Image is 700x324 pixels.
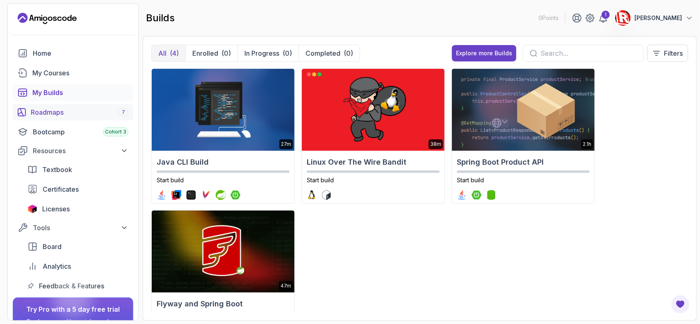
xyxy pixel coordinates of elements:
[221,48,231,58] div: (0)
[27,205,37,213] img: jetbrains icon
[23,181,133,197] a: certificates
[602,11,610,19] div: 1
[615,10,693,26] button: user profile image[PERSON_NAME]
[301,68,445,204] a: Linux Over The Wire Bandit card38mLinux Over The Wire BanditStart buildlinux logobash logo
[307,156,440,168] h2: Linux Over The Wire Bandit
[23,278,133,294] a: feedback
[647,45,688,62] button: Filters
[456,49,512,57] div: Explore more Builds
[23,201,133,217] a: licenses
[13,104,133,120] a: roadmaps
[598,13,608,23] a: 1
[170,48,179,58] div: (4)
[237,45,299,61] button: In Progress(0)
[33,223,128,233] div: Tools
[13,45,133,61] a: home
[33,48,128,58] div: Home
[157,177,184,184] span: Start build
[457,190,467,200] img: java logo
[23,258,133,274] a: analytics
[344,48,353,58] div: (0)
[302,69,445,151] img: Linux Over The Wire Bandit card
[171,190,181,200] img: intellij logo
[42,165,72,174] span: Textbook
[146,11,175,25] h2: builds
[306,48,340,58] p: Completed
[32,88,128,97] div: My Builds
[13,84,133,101] a: builds
[122,109,125,116] span: 7
[43,242,62,251] span: Board
[152,69,294,151] img: Java CLI Build card
[299,45,360,61] button: Completed(0)
[486,190,496,200] img: spring-data-jpa logo
[664,48,683,58] p: Filters
[13,220,133,235] button: Tools
[152,45,185,61] button: All(4)
[452,45,516,61] button: Explore more Builds
[23,161,133,178] a: textbook
[39,281,104,291] span: Feedback & Features
[13,143,133,158] button: Resources
[280,283,291,289] p: 47m
[538,14,559,22] p: 0 Points
[457,177,484,184] span: Start build
[105,129,126,135] span: Cohort 3
[615,10,631,26] img: user profile image
[43,261,71,271] span: Analytics
[33,146,128,156] div: Resources
[13,124,133,140] a: bootcamp
[33,127,128,137] div: Bootcamp
[23,238,133,255] a: board
[230,190,240,200] img: spring-boot logo
[307,190,317,200] img: linux logo
[151,68,295,204] a: Java CLI Build card27mJava CLI BuildStart buildjava logointellij logoterminal logomaven logosprin...
[32,68,128,78] div: My Courses
[540,48,637,58] input: Search...
[321,190,331,200] img: bash logo
[452,69,595,151] img: Spring Boot Product API card
[192,48,218,58] p: Enrolled
[152,211,294,292] img: Flyway and Spring Boot card
[31,107,128,117] div: Roadmaps
[18,12,77,25] a: Landing page
[457,156,590,168] h2: Spring Boot Product API
[670,295,690,314] button: Open Feedback Button
[185,45,237,61] button: Enrolled(0)
[283,48,292,58] div: (0)
[583,141,591,147] p: 2.1h
[281,141,291,147] p: 27m
[451,68,595,204] a: Spring Boot Product API card2.1hSpring Boot Product APIStart buildjava logospring-boot logospring...
[157,298,290,310] h2: Flyway and Spring Boot
[634,14,682,22] p: [PERSON_NAME]
[186,190,196,200] img: terminal logo
[472,190,481,200] img: spring-boot logo
[43,184,79,194] span: Certificates
[244,48,279,58] p: In Progress
[201,190,211,200] img: maven logo
[430,141,441,147] p: 38m
[13,65,133,81] a: courses
[307,177,334,184] span: Start build
[157,190,166,200] img: java logo
[42,204,70,214] span: Licenses
[216,190,226,200] img: spring logo
[158,48,166,58] p: All
[157,156,290,168] h2: Java CLI Build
